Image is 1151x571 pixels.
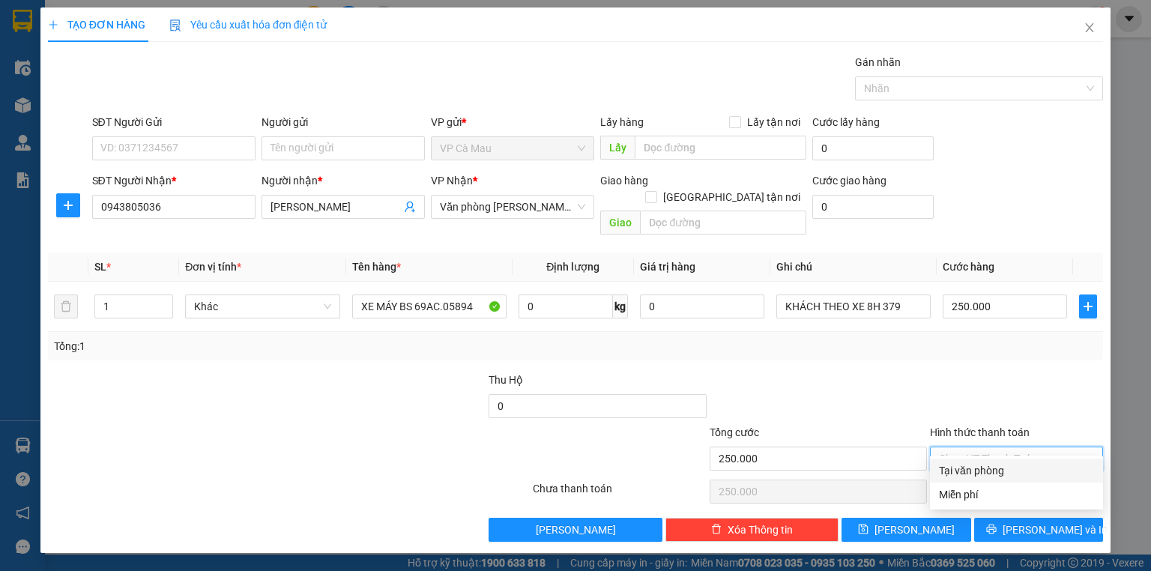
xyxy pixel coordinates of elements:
div: Người nhận [262,172,425,189]
div: VP gửi [431,114,594,130]
button: delete [54,294,78,318]
span: [PERSON_NAME] [536,522,616,538]
span: kg [613,294,628,318]
span: VP Nhận [431,175,473,187]
div: 2 [84,102,136,129]
span: Tên hàng [352,261,401,273]
button: deleteXóa Thông tin [665,518,839,542]
button: plus [56,193,80,217]
span: user-add [404,201,416,213]
span: TẠO ĐƠN HÀNG [48,19,145,31]
input: VD: Bàn, Ghế [352,294,507,318]
span: Khác [194,295,330,318]
th: Ghi chú [770,253,937,282]
input: Cước lấy hàng [812,136,934,160]
span: Xóa Thông tin [728,522,793,538]
button: printer[PERSON_NAME] và In [974,518,1104,542]
div: Người gửi [262,114,425,130]
span: Định lượng [546,261,599,273]
div: SĐT Người Gửi [92,114,256,130]
button: plus [1079,294,1097,318]
span: Tổng cước [710,426,759,438]
span: save [858,524,868,536]
button: [PERSON_NAME] [489,518,662,542]
span: Lấy tận nơi [741,114,806,130]
span: plus [57,199,79,211]
span: Đơn vị tính [185,261,241,273]
span: Văn phòng Hồ Chí Minh [440,196,585,218]
div: 2 THÙNG (Khác) [9,102,84,129]
span: [PERSON_NAME] [874,522,955,538]
label: Gán nhãn [855,56,901,68]
label: Cước lấy hàng [812,116,880,128]
span: Yêu cầu xuất hóa đơn điện tử [169,19,327,31]
label: Hình thức thanh toán [930,426,1030,438]
div: 0 [136,102,211,129]
span: Cước Rồi : 60.000 [8,16,316,63]
div: Khối lượng [140,86,207,98]
span: Lấy [600,136,635,160]
img: icon [169,19,181,31]
span: Thu Hộ [489,374,523,386]
div: Số lượng [88,86,132,98]
span: Cước hàng [943,261,994,273]
span: plus [48,19,58,30]
span: delete [711,524,722,536]
span: [PERSON_NAME] và In [1003,522,1108,538]
input: 0 [640,294,764,318]
label: Cước giao hàng [812,175,886,187]
button: save[PERSON_NAME] [842,518,971,542]
button: Close [1069,7,1111,49]
input: Ghi Chú [776,294,931,318]
span: Giao [600,211,640,235]
span: Lấy hàng [600,116,644,128]
span: SL [94,261,106,273]
span: printer [986,524,997,536]
div: 60.000 [211,102,286,129]
div: Tổng: 1 [54,338,445,354]
div: Tên [13,86,79,98]
input: Dọc đường [635,136,806,160]
span: VP Cà Mau [440,137,585,160]
span: [GEOGRAPHIC_DATA] tận nơi [657,189,806,205]
input: Dọc đường [640,211,806,235]
div: Tại văn phòng [939,462,1094,479]
span: Giao hàng [600,175,648,187]
div: Miễn phí [939,486,1094,503]
span: Giá trị hàng [640,261,695,273]
span: close [1084,22,1096,34]
div: Chưa thanh toán [531,480,707,507]
div: SĐT Người Nhận [92,172,256,189]
input: Cước giao hàng [812,195,934,219]
span: plus [1080,300,1096,312]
